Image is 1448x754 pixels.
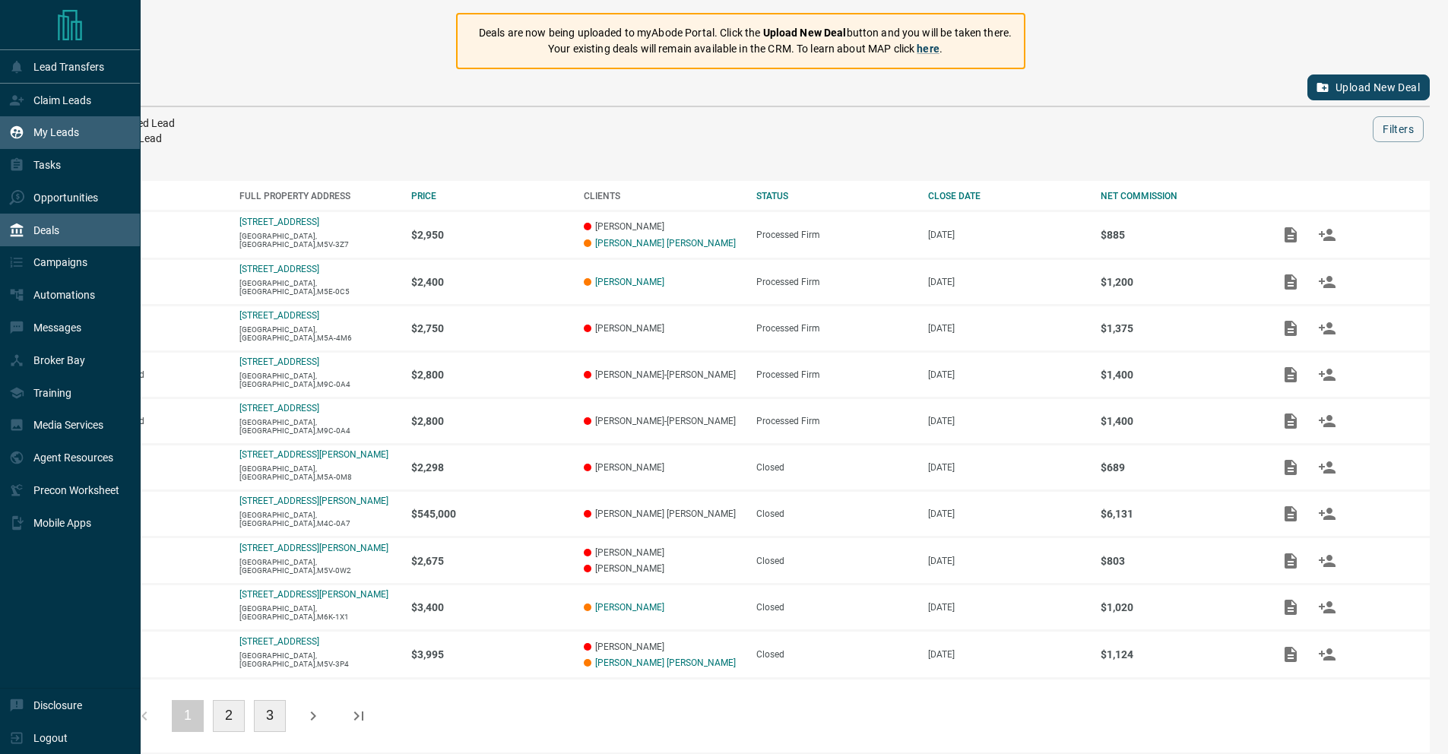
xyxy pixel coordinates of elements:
[411,461,569,474] p: $2,298
[411,508,569,520] p: $545,000
[239,604,397,621] p: [GEOGRAPHIC_DATA],[GEOGRAPHIC_DATA],M6K-1X1
[756,369,914,380] div: Processed Firm
[595,277,664,287] a: [PERSON_NAME]
[67,462,224,473] p: Lease - Co-Op
[756,416,914,426] div: Processed Firm
[239,191,397,201] div: FULL PROPERTY ADDRESS
[756,462,914,473] div: Closed
[756,602,914,613] div: Closed
[1309,415,1345,426] span: Match Clients
[239,558,397,575] p: [GEOGRAPHIC_DATA],[GEOGRAPHIC_DATA],M5V-0W2
[411,369,569,381] p: $2,800
[239,464,397,481] p: [GEOGRAPHIC_DATA],[GEOGRAPHIC_DATA],M5A-0M8
[756,191,914,201] div: STATUS
[1272,555,1309,565] span: Add / View Documents
[411,229,569,241] p: $2,950
[584,323,741,334] p: [PERSON_NAME]
[1272,229,1309,239] span: Add / View Documents
[479,41,1012,57] p: Your existing deals will remain available in the CRM. To learn about MAP click .
[239,651,397,668] p: [GEOGRAPHIC_DATA],[GEOGRAPHIC_DATA],M5V-3P4
[584,221,741,232] p: [PERSON_NAME]
[763,27,847,39] strong: Upload New Deal
[239,511,397,527] p: [GEOGRAPHIC_DATA],[GEOGRAPHIC_DATA],M4C-0A7
[595,657,736,668] a: [PERSON_NAME] [PERSON_NAME]
[67,602,224,613] p: Lease - Co-Op
[1272,602,1309,613] span: Add / View Documents
[239,310,319,321] a: [STREET_ADDRESS]
[584,416,741,426] p: [PERSON_NAME]-[PERSON_NAME]
[584,369,741,380] p: [PERSON_NAME]-[PERSON_NAME]
[928,416,1085,426] p: [DATE]
[756,230,914,240] div: Processed Firm
[928,556,1085,566] p: [DATE]
[1101,322,1258,334] p: $1,375
[928,649,1085,660] p: [DATE]
[756,323,914,334] div: Processed Firm
[1309,276,1345,287] span: Match Clients
[1101,229,1258,241] p: $885
[756,508,914,519] div: Closed
[1309,508,1345,518] span: Match Clients
[239,543,388,553] a: [STREET_ADDRESS][PERSON_NAME]
[1101,461,1258,474] p: $689
[1101,191,1258,201] div: NET COMMISSION
[239,325,397,342] p: [GEOGRAPHIC_DATA],[GEOGRAPHIC_DATA],M5A-4M6
[1272,461,1309,472] span: Add / View Documents
[1307,74,1430,100] button: Upload New Deal
[584,642,741,652] p: [PERSON_NAME]
[67,508,224,519] p: Purchase - Co-Op
[1101,648,1258,661] p: $1,124
[411,415,569,427] p: $2,800
[67,191,224,201] div: DEAL TYPE
[1272,508,1309,518] span: Add / View Documents
[67,277,224,287] p: Lease - Co-Op
[67,416,224,426] p: Lease - Double End
[254,700,286,732] button: 3
[239,449,388,460] a: [STREET_ADDRESS][PERSON_NAME]
[1272,369,1309,379] span: Add / View Documents
[239,279,397,296] p: [GEOGRAPHIC_DATA],[GEOGRAPHIC_DATA],M5E-0C5
[584,191,741,201] div: CLIENTS
[239,589,388,600] a: [STREET_ADDRESS][PERSON_NAME]
[239,232,397,249] p: [GEOGRAPHIC_DATA],[GEOGRAPHIC_DATA],M5V-3Z7
[1272,415,1309,426] span: Add / View Documents
[1272,648,1309,659] span: Add / View Documents
[411,601,569,613] p: $3,400
[239,356,319,367] a: [STREET_ADDRESS]
[917,43,939,55] a: here
[172,700,204,732] button: 1
[239,403,319,413] p: [STREET_ADDRESS]
[239,372,397,388] p: [GEOGRAPHIC_DATA],[GEOGRAPHIC_DATA],M9C-0A4
[411,322,569,334] p: $2,750
[1101,601,1258,613] p: $1,020
[1101,369,1258,381] p: $1,400
[67,369,224,380] p: Lease - Double End
[1309,648,1345,659] span: Match Clients
[239,264,319,274] a: [STREET_ADDRESS]
[928,462,1085,473] p: [DATE]
[1272,322,1309,333] span: Add / View Documents
[928,191,1085,201] div: CLOSE DATE
[1309,229,1345,239] span: Match Clients
[67,556,224,566] p: Lease - Co-Op
[1309,369,1345,379] span: Match Clients
[239,217,319,227] a: [STREET_ADDRESS]
[595,238,736,249] a: [PERSON_NAME] [PERSON_NAME]
[928,323,1085,334] p: [DATE]
[928,369,1085,380] p: [DATE]
[411,276,569,288] p: $2,400
[756,649,914,660] div: Closed
[239,636,319,647] a: [STREET_ADDRESS]
[584,563,741,574] p: [PERSON_NAME]
[1373,116,1424,142] button: Filters
[1309,602,1345,613] span: Match Clients
[756,556,914,566] div: Closed
[1272,276,1309,287] span: Add / View Documents
[411,648,569,661] p: $3,995
[584,547,741,558] p: [PERSON_NAME]
[1101,555,1258,567] p: $803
